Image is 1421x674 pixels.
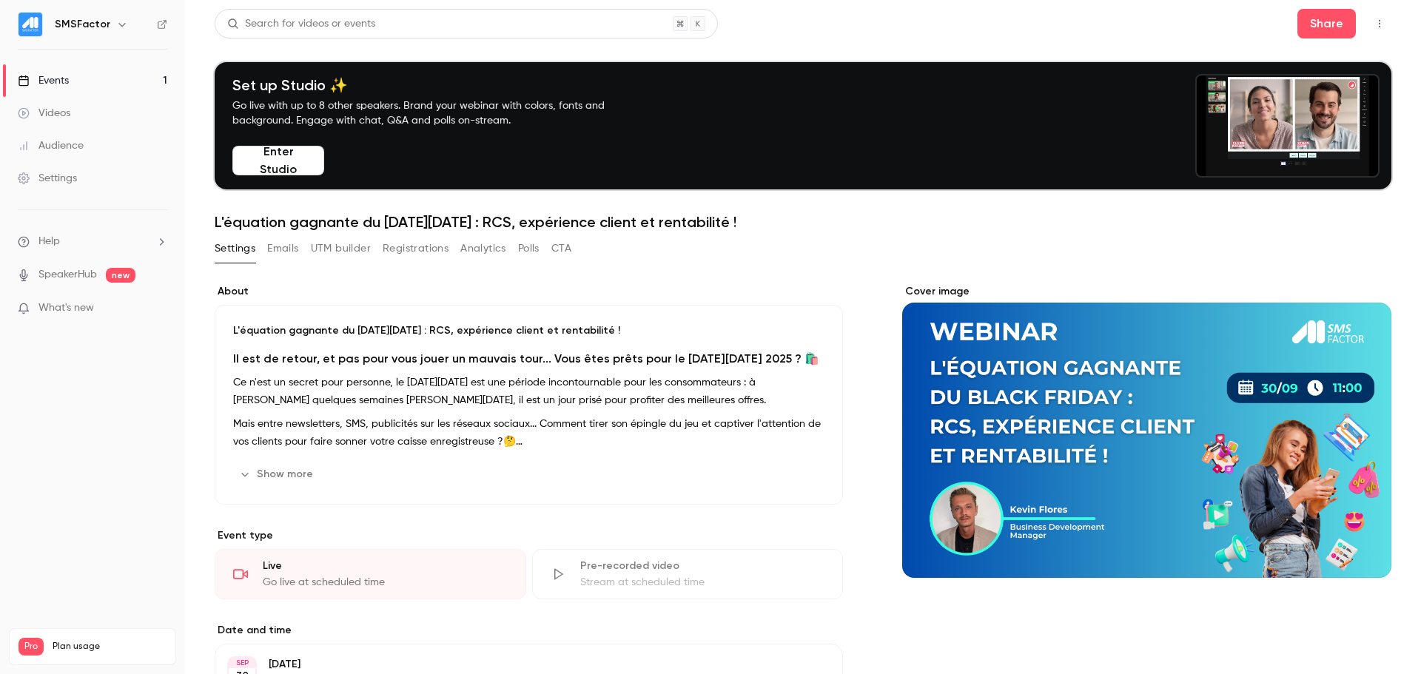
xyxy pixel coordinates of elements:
[18,106,70,121] div: Videos
[232,146,324,175] button: Enter Studio
[518,237,540,260] button: Polls
[150,302,167,315] iframe: Noticeable Trigger
[460,237,506,260] button: Analytics
[18,171,77,186] div: Settings
[19,638,44,656] span: Pro
[902,284,1391,299] label: Cover image
[38,300,94,316] span: What's new
[233,462,322,486] button: Show more
[215,284,843,299] label: About
[18,234,167,249] li: help-dropdown-opener
[215,213,1391,231] h1: L'équation gagnante du [DATE][DATE] : RCS, expérience client et rentabilité !
[383,237,449,260] button: Registrations
[38,234,60,249] span: Help
[215,237,255,260] button: Settings
[551,237,571,260] button: CTA
[233,350,824,368] h2: Il est de retour, et pas pour vous jouer un mauvais tour... Vous êtes prêts pour le [DATE][DATE] ...
[580,559,825,573] div: Pre-recorded video
[263,575,508,590] div: Go live at scheduled time
[106,268,135,283] span: new
[503,437,523,447] strong: 🤔
[233,323,824,338] p: L'équation gagnante du [DATE][DATE] : RCS, expérience client et rentabilité !
[232,76,639,94] h4: Set up Studio ✨
[18,138,84,153] div: Audience
[18,73,69,88] div: Events
[269,657,765,672] p: [DATE]
[232,98,639,128] p: Go live with up to 8 other speakers. Brand your webinar with colors, fonts and background. Engage...
[532,549,844,599] div: Pre-recorded videoStream at scheduled time
[215,549,526,599] div: LiveGo live at scheduled time
[263,559,508,573] div: Live
[53,641,167,653] span: Plan usage
[227,16,375,32] div: Search for videos or events
[267,237,298,260] button: Emails
[19,13,42,36] img: SMSFactor
[229,658,255,668] div: SEP
[580,575,825,590] div: Stream at scheduled time
[215,623,843,638] label: Date and time
[215,528,843,543] p: Event type
[902,284,1391,578] section: Cover image
[55,17,110,32] h6: SMSFactor
[233,415,824,451] p: Mais entre newsletters, SMS, publicités sur les réseaux sociaux... Comment tirer son épingle du j...
[233,374,824,409] p: Ce n'est un secret pour personne, le [DATE][DATE] est une période incontournable pour les consomm...
[1297,9,1356,38] button: Share
[38,267,97,283] a: SpeakerHub
[311,237,371,260] button: UTM builder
